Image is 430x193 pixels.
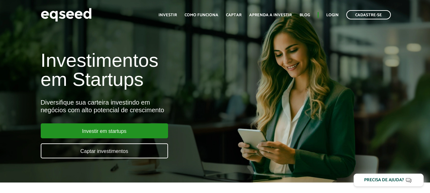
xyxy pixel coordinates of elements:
[41,123,168,138] a: Investir em startups
[41,6,92,23] img: EqSeed
[226,13,242,17] a: Captar
[326,13,339,17] a: Login
[249,13,292,17] a: Aprenda a investir
[159,13,177,17] a: Investir
[300,13,310,17] a: Blog
[41,99,246,114] div: Diversifique sua carteira investindo em negócios com alto potencial de crescimento
[41,143,168,158] a: Captar investimentos
[346,10,391,19] a: Cadastre-se
[185,13,218,17] a: Como funciona
[41,51,246,89] h1: Investimentos em Startups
